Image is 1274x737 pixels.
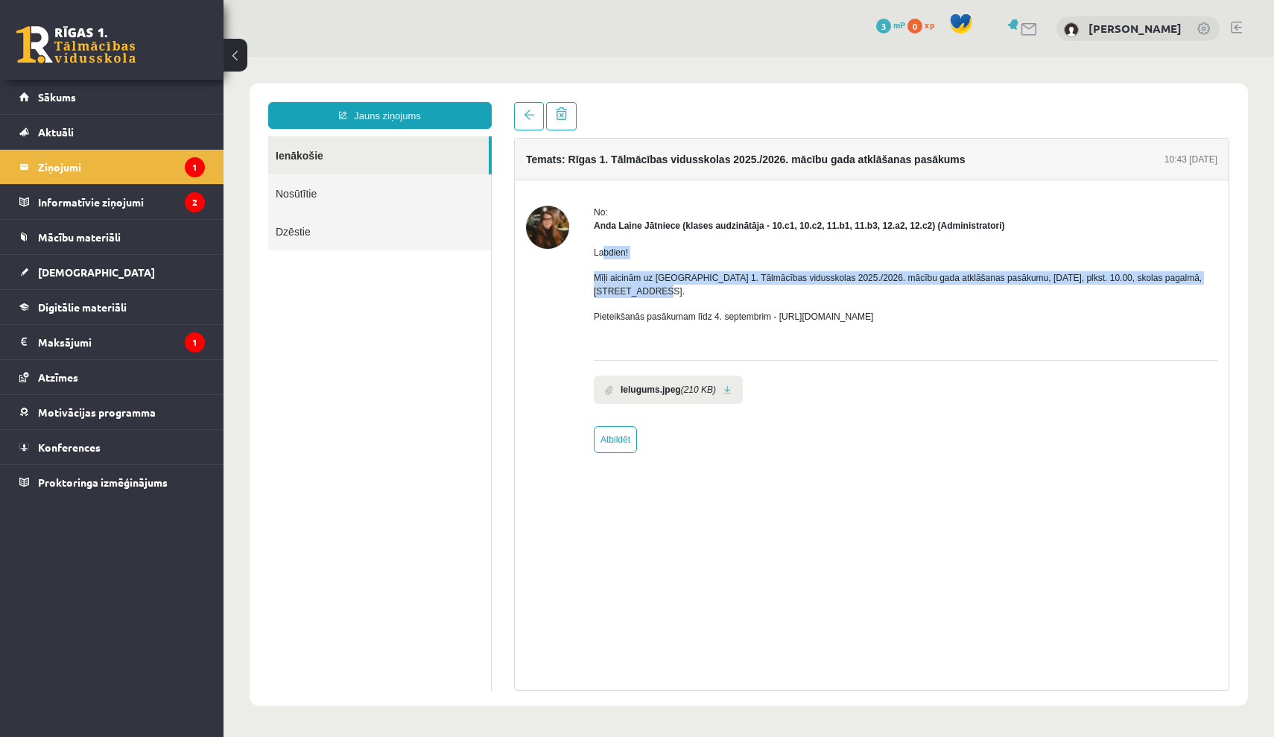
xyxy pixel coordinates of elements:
[19,465,205,499] a: Proktoringa izmēģinājums
[397,326,457,339] b: Ielugums.jpeg
[925,19,934,31] span: xp
[38,265,155,279] span: [DEMOGRAPHIC_DATA]
[876,19,905,31] a: 3 mP
[370,189,994,202] p: Labdien!
[45,45,268,72] a: Jauns ziņojums
[941,95,994,109] div: 10:43 [DATE]
[38,230,121,244] span: Mācību materiāli
[370,148,994,162] div: No:
[907,19,922,34] span: 0
[38,185,205,219] legend: Informatīvie ziņojumi
[1088,21,1182,36] a: [PERSON_NAME]
[16,26,136,63] a: Rīgas 1. Tālmācības vidusskola
[38,90,76,104] span: Sākums
[185,192,205,212] i: 2
[185,332,205,352] i: 1
[302,148,346,192] img: Anda Laine Jātniece (klases audzinātāja - 10.c1, 10.c2, 11.b1, 11.b3, 12.a2, 12.c2)
[38,125,74,139] span: Aktuāli
[19,360,205,394] a: Atzīmes
[19,115,205,149] a: Aktuāli
[19,80,205,114] a: Sākums
[45,155,267,193] a: Dzēstie
[19,255,205,289] a: [DEMOGRAPHIC_DATA]
[370,369,413,396] a: Atbildēt
[38,325,205,359] legend: Maksājumi
[38,150,205,184] legend: Ziņojumi
[19,290,205,324] a: Digitālie materiāli
[1064,22,1079,37] img: Alisa Vagele
[302,96,742,108] h4: Temats: Rīgas 1. Tālmācības vidusskolas 2025./2026. mācību gada atklāšanas pasākums
[38,370,78,384] span: Atzīmes
[38,475,168,489] span: Proktoringa izmēģinājums
[19,430,205,464] a: Konferences
[893,19,905,31] span: mP
[370,214,994,241] p: Mīļi aicinām uz [GEOGRAPHIC_DATA] 1. Tālmācības vidusskolas 2025./2026. mācību gada atklāšanas pa...
[19,185,205,219] a: Informatīvie ziņojumi2
[45,117,267,155] a: Nosūtītie
[370,253,994,266] p: Pieteikšanās pasākumam līdz 4. septembrim - [URL][DOMAIN_NAME]
[19,150,205,184] a: Ziņojumi1
[19,395,205,429] a: Motivācijas programma
[185,157,205,177] i: 1
[38,440,101,454] span: Konferences
[457,326,492,339] i: (210 KB)
[907,19,942,31] a: 0 xp
[19,325,205,359] a: Maksājumi1
[45,79,265,117] a: Ienākošie
[38,405,156,419] span: Motivācijas programma
[876,19,891,34] span: 3
[370,163,782,174] strong: Anda Laine Jātniece (klases audzinātāja - 10.c1, 10.c2, 11.b1, 11.b3, 12.a2, 12.c2) (Administratori)
[19,220,205,254] a: Mācību materiāli
[38,300,127,314] span: Digitālie materiāli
